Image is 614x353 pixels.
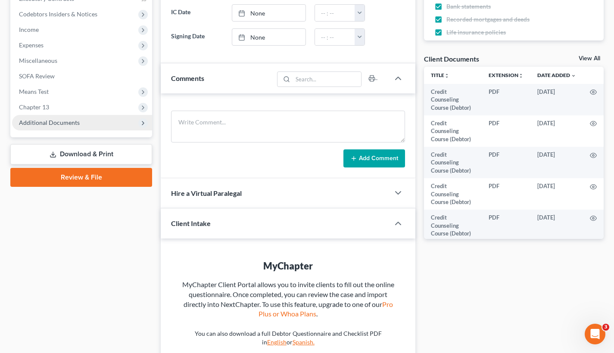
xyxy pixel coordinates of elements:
[19,57,57,64] span: Miscellaneous
[178,329,398,347] p: You can also download a full Debtor Questionnaire and Checklist PDF in or
[19,10,97,18] span: Codebtors Insiders & Notices
[482,147,530,178] td: PDF
[10,144,152,164] a: Download & Print
[171,189,242,197] span: Hire a Virtual Paralegal
[424,115,482,147] td: Credit Counseling Course (Debtor)
[267,338,287,346] a: English
[19,41,44,49] span: Expenses
[424,84,482,115] td: Credit Counseling Course (Debtor)
[293,72,362,87] input: Search...
[530,115,583,147] td: [DATE]
[482,84,530,115] td: PDF
[19,26,39,33] span: Income
[571,73,576,78] i: expand_more
[19,72,55,80] span: SOFA Review
[446,15,530,24] span: Recorded mortgages and deeds
[12,68,152,84] a: SOFA Review
[530,210,583,241] td: [DATE]
[171,219,211,227] span: Client Intake
[178,259,398,272] div: MyChapter
[167,28,228,46] label: Signing Date
[315,29,355,45] input: -- : --
[10,168,152,187] a: Review & File
[530,178,583,210] td: [DATE]
[182,280,394,318] span: MyChapter Client Portal allows you to invite clients to fill out the online questionnaire. Once c...
[19,103,49,111] span: Chapter 13
[19,88,49,95] span: Means Test
[602,324,609,331] span: 3
[446,2,491,11] span: Bank statements
[444,73,449,78] i: unfold_more
[171,74,204,82] span: Comments
[537,72,576,78] a: Date Added expand_more
[530,84,583,115] td: [DATE]
[424,178,482,210] td: Credit Counseling Course (Debtor)
[518,73,524,78] i: unfold_more
[579,56,600,62] a: View All
[446,28,506,37] span: Life insurance policies
[431,72,449,78] a: Titleunfold_more
[482,178,530,210] td: PDF
[19,119,80,126] span: Additional Documents
[424,210,482,241] td: Credit Counseling Course (Debtor)
[424,54,479,63] div: Client Documents
[232,5,305,21] a: None
[585,324,605,344] iframe: Intercom live chat
[167,4,228,22] label: IC Date
[232,29,305,45] a: None
[530,147,583,178] td: [DATE]
[293,338,315,346] a: Spanish.
[424,147,482,178] td: Credit Counseling Course (Debtor)
[343,149,405,167] button: Add Comment
[489,72,524,78] a: Extensionunfold_more
[315,5,355,21] input: -- : --
[482,210,530,241] td: PDF
[482,115,530,147] td: PDF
